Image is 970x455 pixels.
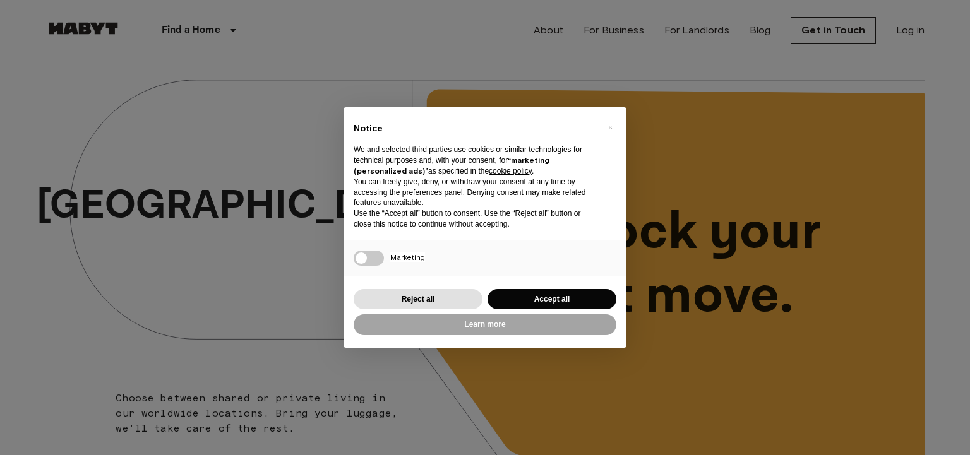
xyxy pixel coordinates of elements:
[354,289,482,310] button: Reject all
[600,117,620,138] button: Close this notice
[489,167,532,175] a: cookie policy
[354,208,596,230] p: Use the “Accept all” button to consent. Use the “Reject all” button or close this notice to conti...
[488,289,616,310] button: Accept all
[354,314,616,335] button: Learn more
[354,177,596,208] p: You can freely give, deny, or withdraw your consent at any time by accessing the preferences pane...
[354,145,596,176] p: We and selected third parties use cookies or similar technologies for technical purposes and, wit...
[354,155,549,175] strong: “marketing (personalized ads)”
[354,122,596,135] h2: Notice
[608,120,613,135] span: ×
[390,252,425,262] span: Marketing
